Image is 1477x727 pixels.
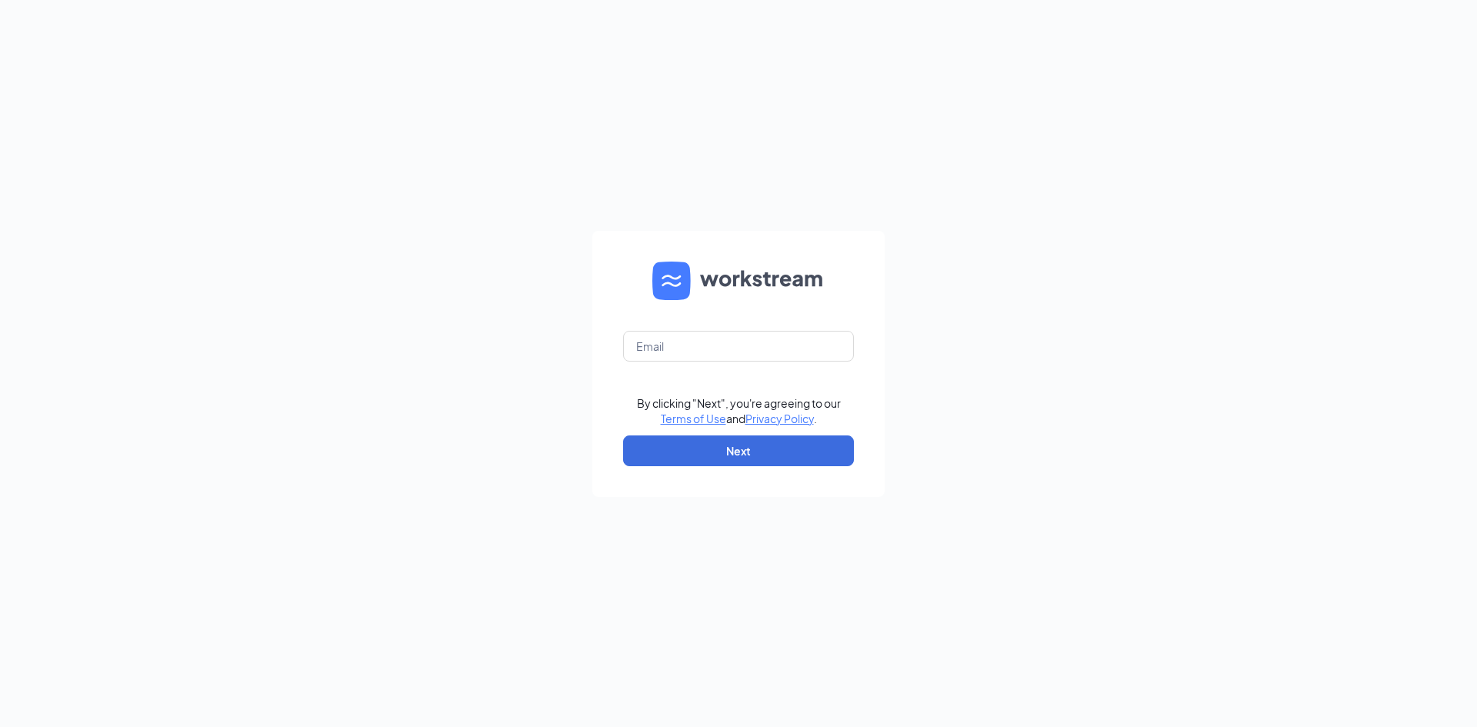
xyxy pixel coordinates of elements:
a: Privacy Policy [745,412,814,425]
input: Email [623,331,854,362]
a: Terms of Use [661,412,726,425]
button: Next [623,435,854,466]
img: WS logo and Workstream text [652,262,825,300]
div: By clicking "Next", you're agreeing to our and . [637,395,841,426]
